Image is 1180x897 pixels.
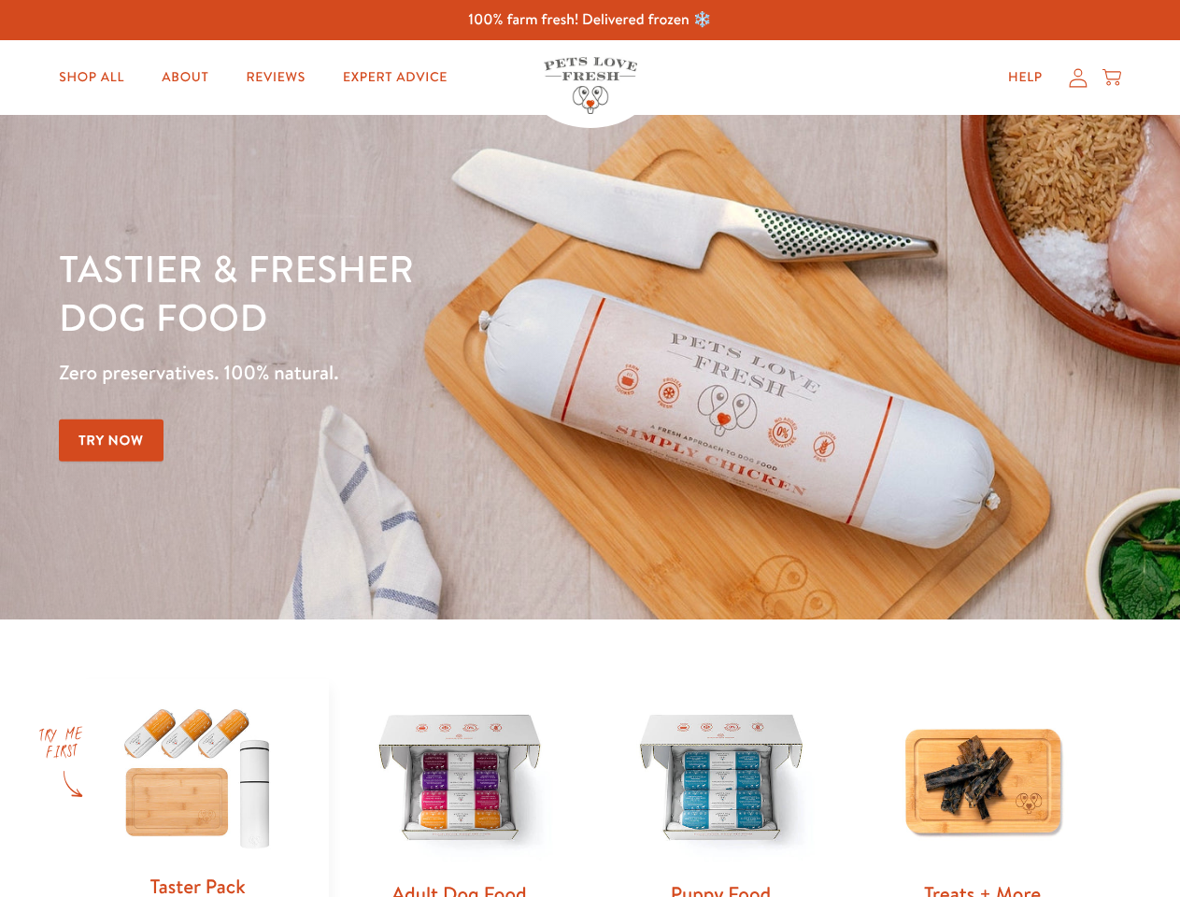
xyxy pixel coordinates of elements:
img: Pets Love Fresh [544,57,637,114]
h1: Tastier & fresher dog food [59,244,767,341]
a: About [147,59,223,96]
p: Zero preservatives. 100% natural. [59,356,767,390]
a: Help [993,59,1058,96]
a: Expert Advice [328,59,462,96]
a: Reviews [231,59,320,96]
a: Shop All [44,59,139,96]
a: Try Now [59,420,163,462]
